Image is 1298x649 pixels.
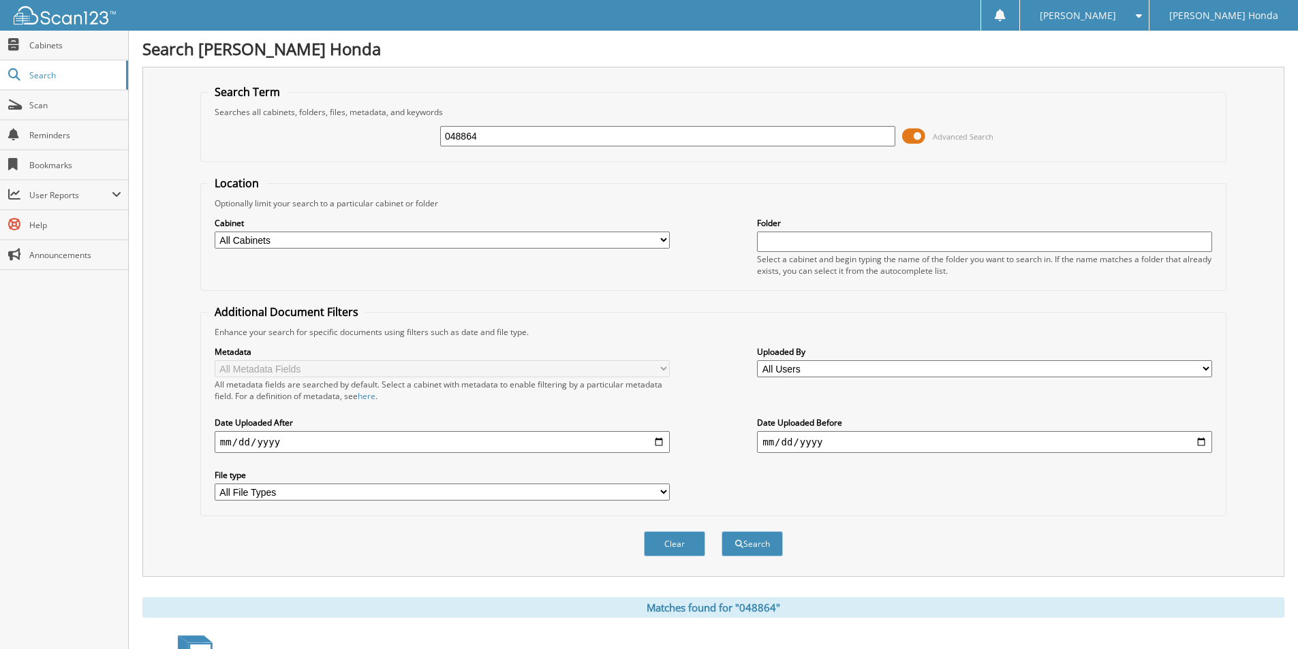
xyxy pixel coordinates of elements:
span: Search [29,69,119,81]
label: Cabinet [215,217,670,229]
div: All metadata fields are searched by default. Select a cabinet with metadata to enable filtering b... [215,379,670,402]
label: Uploaded By [757,346,1212,358]
legend: Location [208,176,266,191]
span: Announcements [29,249,121,261]
div: Matches found for "048864" [142,597,1284,618]
span: Advanced Search [933,131,993,142]
button: Search [722,531,783,556]
h1: Search [PERSON_NAME] Honda [142,37,1284,60]
span: Bookmarks [29,159,121,171]
label: Date Uploaded After [215,417,670,428]
div: Optionally limit your search to a particular cabinet or folder [208,197,1219,209]
label: File type [215,469,670,481]
div: Select a cabinet and begin typing the name of the folder you want to search in. If the name match... [757,253,1212,276]
span: [PERSON_NAME] Honda [1169,12,1278,20]
span: Scan [29,99,121,111]
span: User Reports [29,189,112,201]
a: here [358,390,375,402]
div: Searches all cabinets, folders, files, metadata, and keywords [208,106,1219,118]
button: Clear [644,531,705,556]
span: Help [29,219,121,231]
img: scan123-logo-white.svg [14,6,116,25]
span: [PERSON_NAME] [1040,12,1116,20]
input: start [215,431,670,453]
span: Reminders [29,129,121,141]
label: Metadata [215,346,670,358]
span: Cabinets [29,39,121,51]
div: Enhance your search for specific documents using filters such as date and file type. [208,326,1219,338]
input: end [757,431,1212,453]
legend: Search Term [208,84,287,99]
label: Folder [757,217,1212,229]
legend: Additional Document Filters [208,304,365,319]
label: Date Uploaded Before [757,417,1212,428]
